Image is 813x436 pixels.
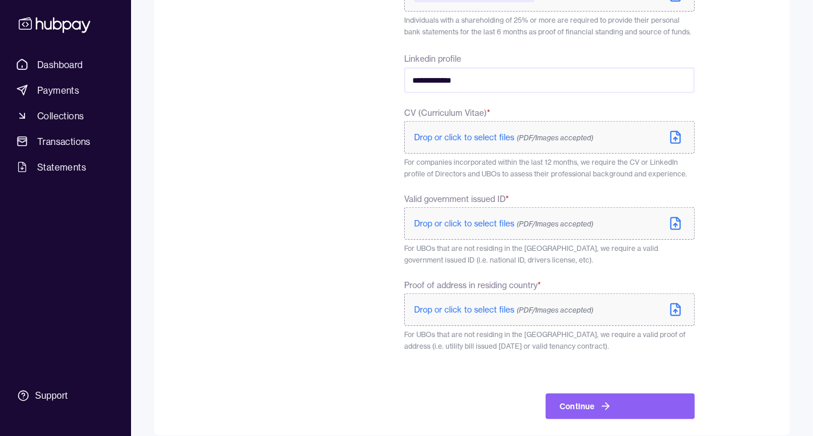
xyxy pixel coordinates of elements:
span: For companies incorporated within the last 12 months, we require the CV or LinkedIn profile of Di... [404,158,687,178]
a: Statements [12,157,119,178]
a: Support [12,384,119,408]
a: Transactions [12,131,119,152]
span: Drop or click to select files [414,304,593,315]
span: (PDF/Images accepted) [517,219,593,228]
label: Linkedin profile [404,54,461,64]
span: Statements [37,160,86,174]
button: Continue [546,394,695,419]
a: Collections [12,105,119,126]
span: For UBOs that are not residing in the [GEOGRAPHIC_DATA], we require a valid government issued ID ... [404,244,658,264]
span: Payments [37,83,79,97]
span: Dashboard [37,58,83,72]
span: (PDF/Images accepted) [517,133,593,142]
span: Valid government issued ID [404,193,509,205]
span: Collections [37,109,84,123]
span: (PDF/Images accepted) [517,306,593,314]
span: Individuals with a shareholding of 25% or more are required to provide their personal bank statem... [404,16,691,36]
div: Support [35,389,68,402]
a: Dashboard [12,54,119,75]
span: For UBOs that are not residing in the [GEOGRAPHIC_DATA], we require a valid proof of address (i.e... [404,330,685,350]
span: Drop or click to select files [414,132,593,143]
span: Transactions [37,134,91,148]
span: CV (Curriculum Vitae) [404,107,490,119]
span: Drop or click to select files [414,218,593,229]
span: Proof of address in residing country [404,279,541,291]
a: Payments [12,80,119,101]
